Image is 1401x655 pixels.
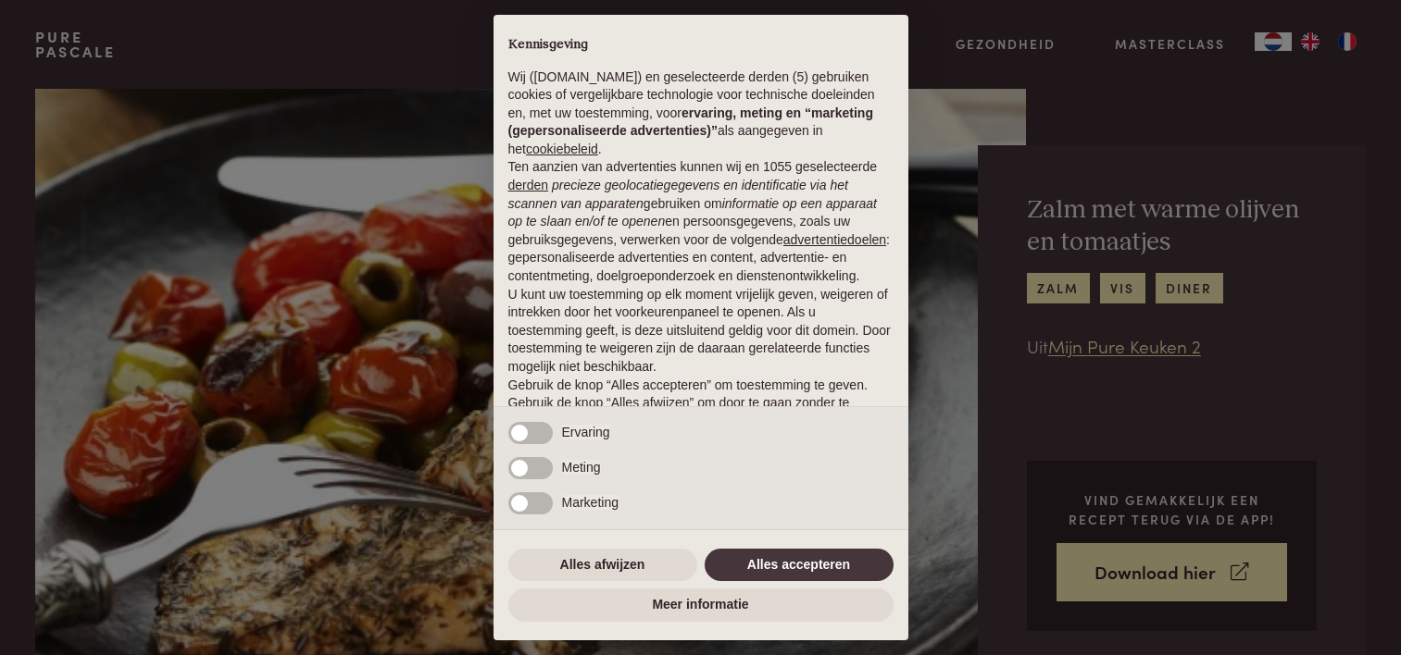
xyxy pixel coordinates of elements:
[508,68,894,159] p: Wij ([DOMAIN_NAME]) en geselecteerde derden (5) gebruiken cookies of vergelijkbare technologie vo...
[705,549,894,582] button: Alles accepteren
[526,142,598,156] a: cookiebeleid
[508,377,894,431] p: Gebruik de knop “Alles accepteren” om toestemming te geven. Gebruik de knop “Alles afwijzen” om d...
[508,105,873,139] strong: ervaring, meting en “marketing (gepersonaliseerde advertenties)”
[508,158,894,285] p: Ten aanzien van advertenties kunnen wij en 1055 geselecteerde gebruiken om en persoonsgegevens, z...
[562,495,619,510] span: Marketing
[508,549,697,582] button: Alles afwijzen
[508,286,894,377] p: U kunt uw toestemming op elk moment vrijelijk geven, weigeren of intrekken door het voorkeurenpan...
[508,178,848,211] em: precieze geolocatiegegevens en identificatie via het scannen van apparaten
[508,588,894,622] button: Meer informatie
[508,37,894,54] h2: Kennisgeving
[562,425,610,439] span: Ervaring
[562,460,601,475] span: Meting
[783,231,886,250] button: advertentiedoelen
[508,196,878,229] em: informatie op een apparaat op te slaan en/of te openen
[508,177,549,195] button: derden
